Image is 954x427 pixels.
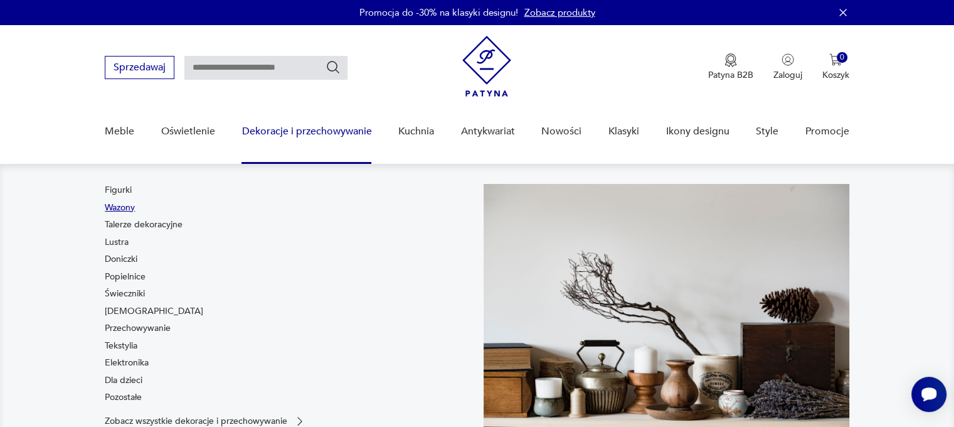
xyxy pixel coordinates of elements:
img: Ikona koszyka [829,53,842,66]
iframe: Smartsupp widget button [911,377,946,412]
img: Ikonka użytkownika [782,53,794,66]
button: Szukaj [326,60,341,75]
a: Wazony [105,202,135,214]
a: Tekstylia [105,340,137,352]
button: 0Koszyk [822,53,849,81]
p: Patyna B2B [708,69,753,81]
a: Świeczniki [105,288,145,300]
a: Kuchnia [398,107,434,156]
p: Zaloguj [773,69,802,81]
a: Sprzedawaj [105,64,174,73]
a: Antykwariat [461,107,515,156]
a: Klasyki [608,107,639,156]
a: Elektronika [105,357,149,369]
a: Talerze dekoracyjne [105,219,183,231]
a: Pozostałe [105,391,142,404]
button: Zaloguj [773,53,802,81]
div: 0 [837,52,847,63]
a: Lustra [105,236,129,249]
a: Dla dzieci [105,374,142,387]
a: Meble [105,107,134,156]
a: Oświetlenie [161,107,215,156]
a: Dekoracje i przechowywanie [241,107,371,156]
a: Popielnice [105,271,146,283]
p: Koszyk [822,69,849,81]
a: Promocje [805,107,849,156]
a: Zobacz produkty [524,6,595,19]
img: Ikona medalu [724,53,737,67]
button: Patyna B2B [708,53,753,81]
a: Doniczki [105,253,137,266]
a: [DEMOGRAPHIC_DATA] [105,305,203,318]
a: Figurki [105,184,132,197]
a: Style [756,107,778,156]
a: Ikony designu [665,107,729,156]
p: Promocja do -30% na klasyki designu! [359,6,518,19]
a: Przechowywanie [105,322,171,335]
a: Ikona medaluPatyna B2B [708,53,753,81]
a: Nowości [541,107,581,156]
button: Sprzedawaj [105,56,174,79]
img: Patyna - sklep z meblami i dekoracjami vintage [462,36,511,97]
p: Zobacz wszystkie dekoracje i przechowywanie [105,417,287,425]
